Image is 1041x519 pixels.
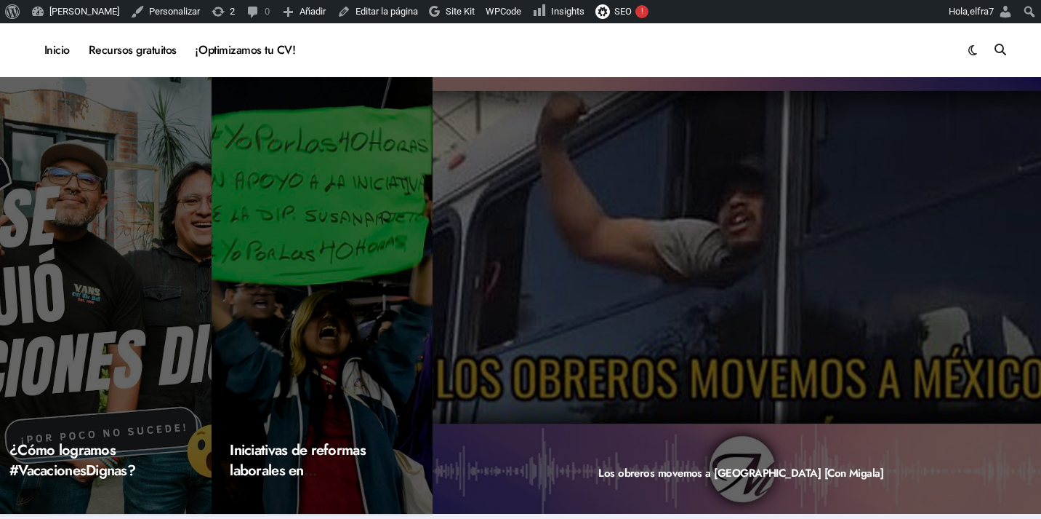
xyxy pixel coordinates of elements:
[186,31,305,70] a: ¡Optimizamos tu CV!
[9,440,135,481] a: ¿Cómo logramos #VacacionesDignas?
[446,6,475,17] span: Site Kit
[970,6,994,17] span: elfra7
[635,5,648,18] div: !
[35,31,79,70] a: Inicio
[79,31,186,70] a: Recursos gratuitos
[614,6,632,17] span: SEO
[598,465,883,481] a: Los obreros movemos a [GEOGRAPHIC_DATA] [Con Migala]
